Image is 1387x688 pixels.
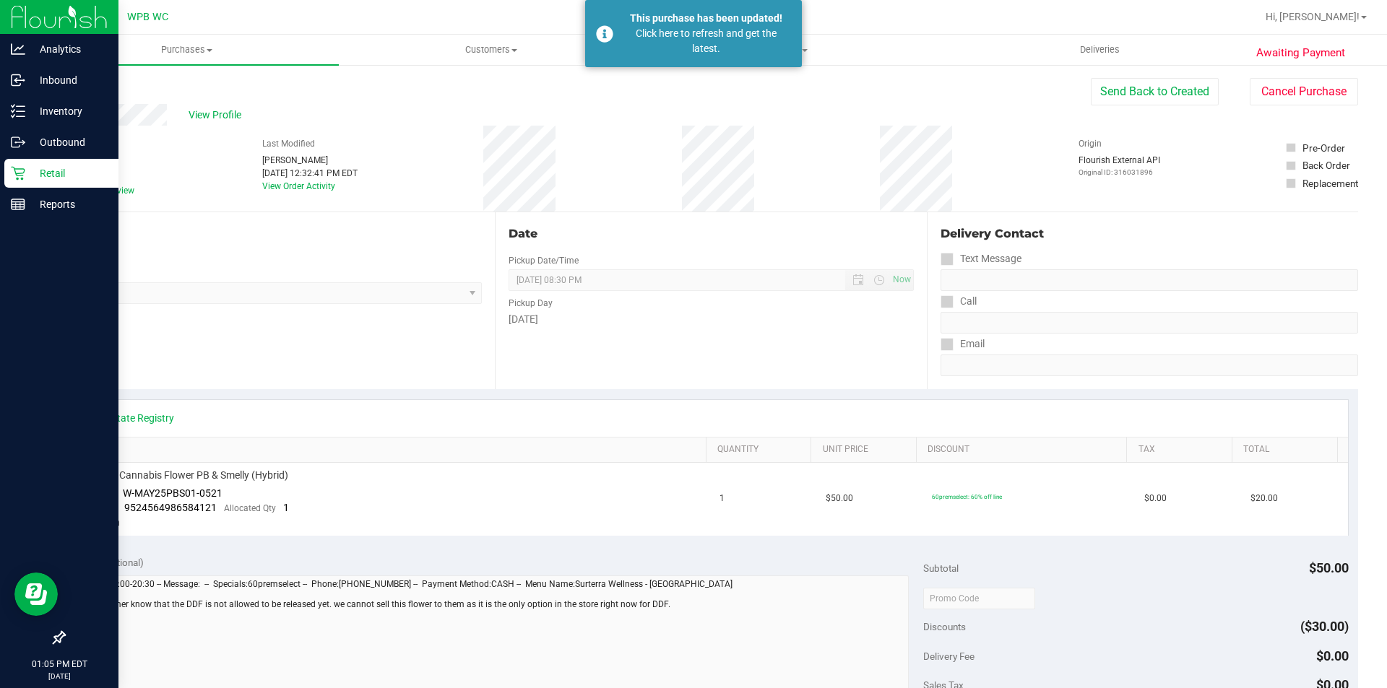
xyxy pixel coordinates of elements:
[948,35,1252,65] a: Deliveries
[941,248,1021,269] label: Text Message
[127,11,168,23] span: WPB WC
[262,181,335,191] a: View Order Activity
[509,297,553,310] label: Pickup Day
[509,312,913,327] div: [DATE]
[7,671,112,682] p: [DATE]
[123,487,222,499] span: W-MAY25PBS01-0521
[1079,154,1160,178] div: Flourish External API
[11,42,25,56] inline-svg: Analytics
[64,225,482,243] div: Location
[124,502,217,513] span: 9524564986584121
[25,71,112,89] p: Inbound
[11,135,25,149] inline-svg: Outbound
[826,492,853,505] span: $50.00
[509,254,579,267] label: Pickup Date/Time
[11,197,25,212] inline-svg: Reports
[1309,560,1349,575] span: $50.00
[25,40,112,58] p: Analytics
[1316,648,1349,663] span: $0.00
[932,493,1002,500] span: 60premselect: 60% off line
[941,312,1358,334] input: Format: (999) 999-9999
[7,658,112,671] p: 01:05 PM EDT
[923,562,959,574] span: Subtotal
[923,650,975,662] span: Delivery Fee
[1256,45,1345,61] span: Awaiting Payment
[1079,167,1160,178] p: Original ID: 316031896
[941,225,1358,243] div: Delivery Contact
[224,503,276,513] span: Allocated Qty
[823,444,911,456] a: Unit Price
[720,492,725,505] span: 1
[85,444,700,456] a: SKU
[1091,78,1219,105] button: Send Back to Created
[35,43,339,56] span: Purchases
[189,108,246,123] span: View Profile
[1138,444,1227,456] a: Tax
[14,572,58,616] iframe: Resource center
[1302,176,1358,191] div: Replacement
[262,167,358,180] div: [DATE] 12:32:41 PM EDT
[509,225,913,243] div: Date
[1300,619,1349,634] span: ($30.00)
[11,73,25,87] inline-svg: Inbound
[262,137,315,150] label: Last Modified
[35,35,339,65] a: Purchases
[11,104,25,118] inline-svg: Inventory
[339,35,643,65] a: Customers
[923,588,1035,609] input: Promo Code
[1302,141,1345,155] div: Pre-Order
[928,444,1121,456] a: Discount
[340,43,642,56] span: Customers
[1060,43,1139,56] span: Deliveries
[717,444,805,456] a: Quantity
[1250,78,1358,105] button: Cancel Purchase
[25,196,112,213] p: Reports
[1302,158,1350,173] div: Back Order
[83,469,288,482] span: FT 3.5g Cannabis Flower PB & Smelly (Hybrid)
[941,291,977,312] label: Call
[1243,444,1331,456] a: Total
[25,103,112,120] p: Inventory
[11,166,25,180] inline-svg: Retail
[1144,492,1167,505] span: $0.00
[941,269,1358,291] input: Format: (999) 999-9999
[941,334,985,354] label: Email
[25,134,112,151] p: Outbound
[621,26,791,56] div: Click here to refresh and get the latest.
[262,154,358,167] div: [PERSON_NAME]
[621,11,791,26] div: This purchase has been updated!
[283,502,289,513] span: 1
[1250,492,1278,505] span: $20.00
[1266,11,1360,22] span: Hi, [PERSON_NAME]!
[25,165,112,182] p: Retail
[87,411,174,425] a: View State Registry
[923,614,966,640] span: Discounts
[1079,137,1102,150] label: Origin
